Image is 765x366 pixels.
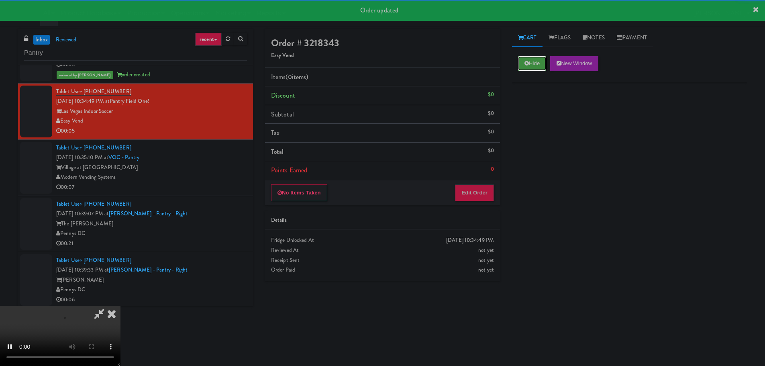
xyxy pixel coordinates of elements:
[56,200,131,208] a: Tablet User· [PHONE_NUMBER]
[56,219,247,229] div: The [PERSON_NAME]
[195,33,222,46] a: recent
[271,110,294,119] span: Subtotal
[56,153,108,161] span: [DATE] 10:35:10 PM at
[478,256,494,264] span: not yet
[117,71,150,78] span: order created
[271,245,494,256] div: Reviewed At
[478,246,494,254] span: not yet
[56,266,109,274] span: [DATE] 10:39:33 PM at
[550,56,598,71] button: New Window
[108,153,139,161] a: VOC - Pantry
[271,53,494,59] h5: Easy Vend
[446,235,494,245] div: [DATE] 10:34:49 PM
[292,72,306,82] ng-pluralize: items
[56,256,131,264] a: Tablet User· [PHONE_NUMBER]
[271,72,308,82] span: Items
[56,275,247,285] div: [PERSON_NAME]
[81,200,131,208] span: · [PHONE_NUMBER]
[455,184,494,201] button: Edit Order
[56,126,247,136] div: 00:05
[109,210,188,217] a: [PERSON_NAME] - Pantry - Right
[56,239,247,249] div: 00:21
[33,35,50,45] a: inbox
[18,252,253,309] li: Tablet User· [PHONE_NUMBER][DATE] 10:39:33 PM at[PERSON_NAME] - Pantry - Right[PERSON_NAME]Pennys...
[518,56,546,71] button: Hide
[271,184,327,201] button: No Items Taken
[56,210,109,217] span: [DATE] 10:39:07 PM at
[24,46,247,61] input: Search vision orders
[56,295,247,305] div: 00:06
[56,116,247,126] div: Easy Vend
[271,215,494,225] div: Details
[56,172,247,182] div: Modern Vending Systems
[56,163,247,173] div: Village at [GEOGRAPHIC_DATA]
[56,182,247,192] div: 00:07
[543,29,577,47] a: Flags
[271,128,279,137] span: Tax
[56,229,247,239] div: Pennys DC
[488,108,494,119] div: $0
[488,90,494,100] div: $0
[81,88,131,95] span: · [PHONE_NUMBER]
[488,146,494,156] div: $0
[491,164,494,174] div: 0
[512,29,543,47] a: Cart
[360,6,398,15] span: Order updated
[56,97,110,105] span: [DATE] 10:34:49 PM at
[110,97,149,105] a: Pantry Field One!
[577,29,611,47] a: Notes
[54,35,79,45] a: reviewed
[56,60,247,70] div: 00:05
[56,285,247,295] div: Pennys DC
[56,106,247,117] div: Las Vegas Indoor Soccer
[109,266,188,274] a: [PERSON_NAME] - Pantry - Right
[18,84,253,140] li: Tablet User· [PHONE_NUMBER][DATE] 10:34:49 PM atPantry Field One!Las Vegas Indoor SoccerEasy Vend...
[271,147,284,156] span: Total
[57,71,113,79] span: reviewed by [PERSON_NAME]
[81,256,131,264] span: · [PHONE_NUMBER]
[18,196,253,252] li: Tablet User· [PHONE_NUMBER][DATE] 10:39:07 PM at[PERSON_NAME] - Pantry - RightThe [PERSON_NAME]Pe...
[271,38,494,48] h4: Order # 3218343
[611,29,653,47] a: Payment
[271,91,295,100] span: Discount
[271,256,494,266] div: Receipt Sent
[271,166,307,175] span: Points Earned
[81,144,131,151] span: · [PHONE_NUMBER]
[271,265,494,275] div: Order Paid
[18,140,253,196] li: Tablet User· [PHONE_NUMBER][DATE] 10:35:10 PM atVOC - PantryVillage at [GEOGRAPHIC_DATA]Modern Ve...
[56,88,131,96] a: Tablet User· [PHONE_NUMBER]
[271,235,494,245] div: Fridge Unlocked At
[286,72,308,82] span: (0 )
[478,266,494,274] span: not yet
[488,127,494,137] div: $0
[56,144,131,151] a: Tablet User· [PHONE_NUMBER]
